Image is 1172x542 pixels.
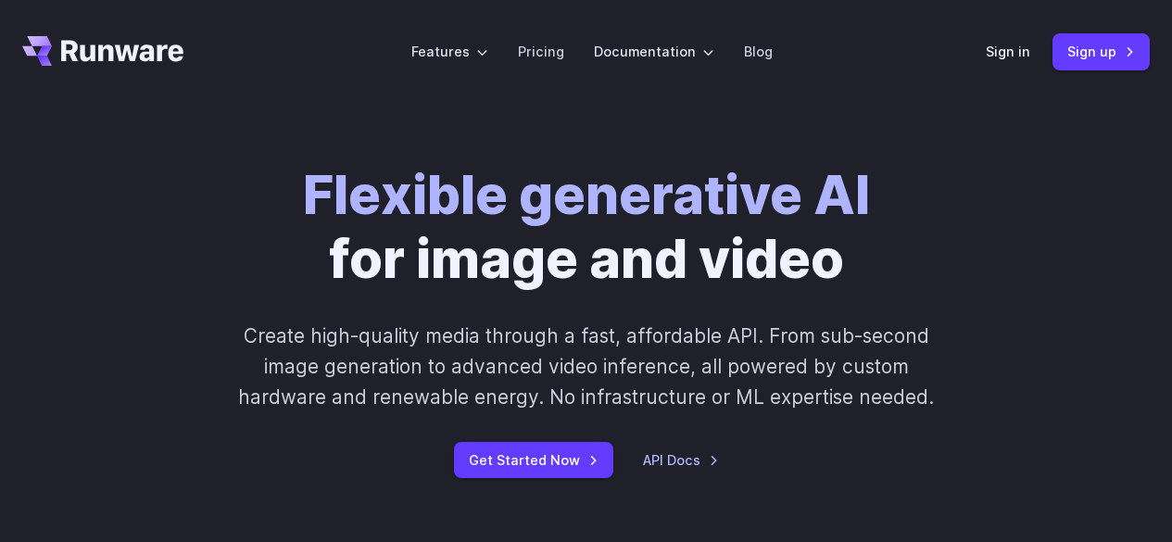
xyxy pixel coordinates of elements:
label: Features [411,41,488,62]
a: Go to / [22,36,183,66]
a: API Docs [643,449,719,471]
p: Create high-quality media through a fast, affordable API. From sub-second image generation to adv... [225,321,947,413]
strong: Flexible generative AI [303,162,870,227]
h1: for image and video [303,163,870,291]
a: Sign up [1052,33,1150,69]
a: Get Started Now [454,442,613,478]
a: Pricing [518,41,564,62]
label: Documentation [594,41,714,62]
a: Sign in [986,41,1030,62]
a: Blog [744,41,773,62]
